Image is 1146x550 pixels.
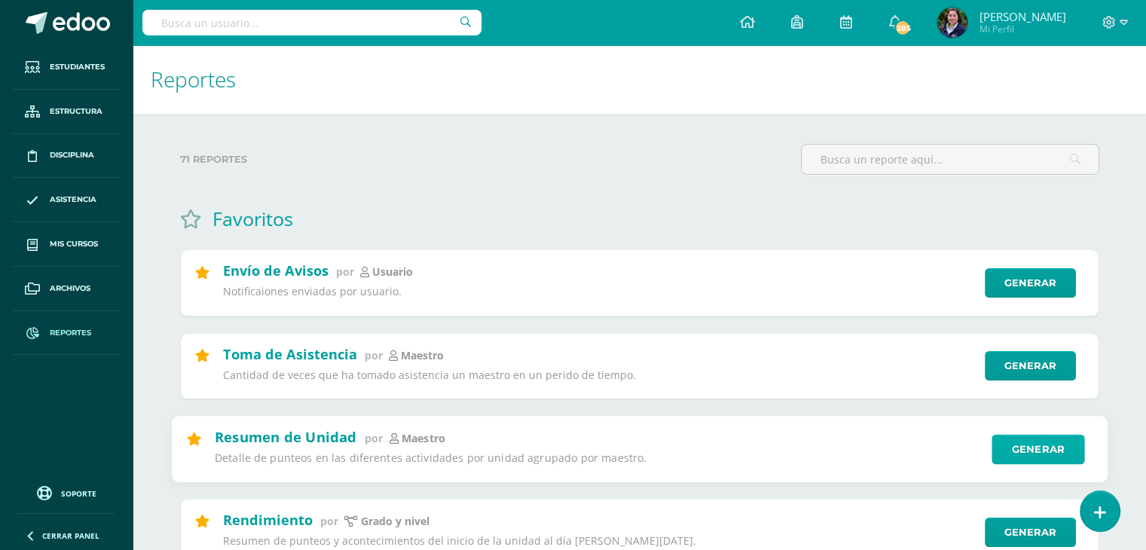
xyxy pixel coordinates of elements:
p: Detalle de punteos en las diferentes actividades por unidad agrupado por maestro. [214,451,981,466]
a: Mis cursos [12,222,121,267]
span: Estructura [50,105,102,118]
span: Soporte [61,488,96,499]
span: 285 [894,20,911,36]
a: Generar [985,351,1076,380]
label: 71 reportes [180,144,789,175]
h2: Toma de Asistencia [223,345,357,363]
a: Archivos [12,267,121,311]
span: Mis cursos [50,238,98,250]
h2: Envío de Avisos [223,261,329,280]
a: Generar [992,434,1084,464]
a: Estructura [12,90,121,134]
a: Asistencia [12,178,121,222]
span: por [320,514,338,528]
span: Reportes [151,65,236,93]
span: Reportes [50,327,91,339]
p: maestro [401,431,445,445]
input: Busca un usuario... [142,10,481,35]
span: Estudiantes [50,61,105,73]
p: grado y nivel [361,515,429,528]
a: Soporte [18,482,115,503]
p: Notificaiones enviadas por usuario. [223,285,975,298]
span: Disciplina [50,149,94,161]
h2: Resumen de Unidad [214,427,356,445]
img: 2be0c1cd065edd92c4448cb3bb9d644f.png [937,8,967,38]
span: por [365,348,383,362]
h2: Rendimiento [223,511,313,529]
span: Mi Perfil [979,23,1065,35]
span: [PERSON_NAME] [979,9,1065,24]
span: Asistencia [50,194,96,206]
input: Busca un reporte aquí... [802,145,1099,174]
a: Generar [985,518,1076,547]
a: Disciplina [12,134,121,179]
span: Cerrar panel [42,530,99,541]
p: Cantidad de veces que ha tomado asistencia un maestro en un perido de tiempo. [223,368,975,382]
p: Resumen de punteos y acontecimientos del inicio de la unidad al día [PERSON_NAME][DATE]. [223,534,975,548]
span: por [364,430,382,445]
span: Archivos [50,283,90,295]
a: Estudiantes [12,45,121,90]
p: Usuario [372,265,413,279]
a: Generar [985,268,1076,298]
h1: Favoritos [212,206,293,231]
span: por [336,264,354,279]
a: Reportes [12,311,121,356]
p: maestro [401,349,444,362]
